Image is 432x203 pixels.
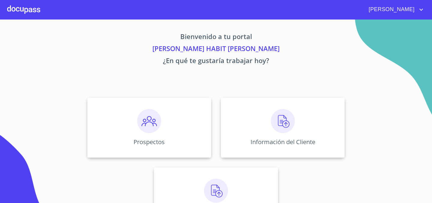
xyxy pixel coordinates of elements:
[364,5,418,14] span: [PERSON_NAME]
[31,56,401,68] p: ¿En qué te gustaría trabajar hoy?
[204,179,228,203] img: carga.png
[364,5,425,14] button: account of current user
[137,109,161,133] img: prospectos.png
[31,44,401,56] p: [PERSON_NAME] HABIT [PERSON_NAME]
[133,138,165,146] p: Prospectos
[250,138,315,146] p: Información del Cliente
[31,32,401,44] p: Bienvenido a tu portal
[271,109,295,133] img: carga.png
